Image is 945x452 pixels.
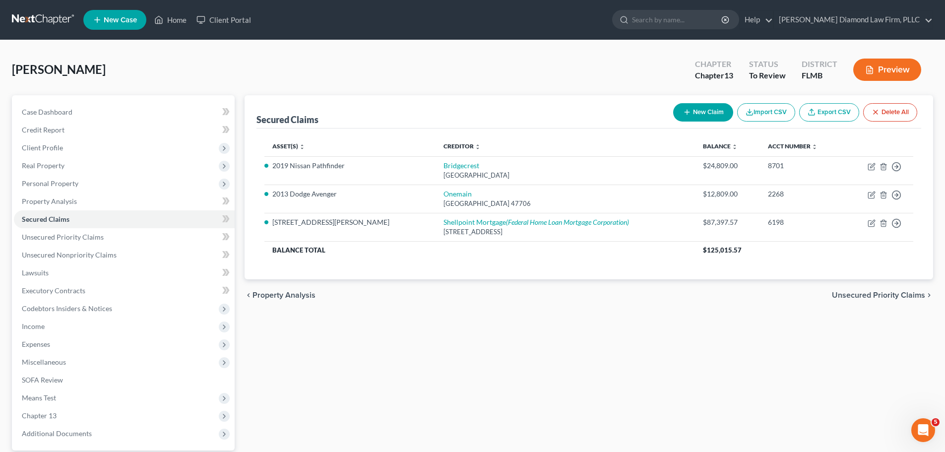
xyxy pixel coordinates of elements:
span: Miscellaneous [22,358,66,366]
a: Lawsuits [14,264,235,282]
a: Creditor unfold_more [443,142,481,150]
button: New Claim [673,103,733,122]
span: Chapter 13 [22,411,57,420]
span: Credit Report [22,126,64,134]
div: District [802,59,837,70]
span: 13 [724,70,733,80]
iframe: Intercom live chat [911,418,935,442]
span: SOFA Review [22,376,63,384]
th: Balance Total [264,241,695,259]
div: FLMB [802,70,837,81]
span: Lawsuits [22,268,49,277]
span: Personal Property [22,179,78,188]
span: Unsecured Priority Claims [22,233,104,241]
a: Asset(s) unfold_more [272,142,305,150]
span: 5 [932,418,940,426]
li: 2013 Dodge Avenger [272,189,428,199]
a: [PERSON_NAME] Diamond Law Firm, PLLC [774,11,933,29]
span: Real Property [22,161,64,170]
li: 2019 Nissan Pathfinder [272,161,428,171]
span: Case Dashboard [22,108,72,116]
div: Status [749,59,786,70]
button: Preview [853,59,921,81]
a: Bridgecrest [443,161,479,170]
a: Help [740,11,773,29]
a: Home [149,11,191,29]
i: unfold_more [299,144,305,150]
a: Property Analysis [14,193,235,210]
span: Unsecured Nonpriority Claims [22,251,117,259]
div: $12,809.00 [703,189,752,199]
div: 6198 [768,217,836,227]
a: Export CSV [799,103,859,122]
li: [STREET_ADDRESS][PERSON_NAME] [272,217,428,227]
a: Unsecured Priority Claims [14,228,235,246]
span: Property Analysis [252,291,315,299]
i: unfold_more [812,144,818,150]
div: To Review [749,70,786,81]
span: Expenses [22,340,50,348]
span: Means Test [22,393,56,402]
i: unfold_more [732,144,738,150]
a: Secured Claims [14,210,235,228]
a: Balance unfold_more [703,142,738,150]
i: chevron_right [925,291,933,299]
div: [GEOGRAPHIC_DATA] [443,171,687,180]
div: $87,397.57 [703,217,752,227]
span: $125,015.57 [703,246,742,254]
a: Shellpoint Mortgage(Federal Home Loan Mortgage Corporation) [443,218,629,226]
a: Client Portal [191,11,256,29]
button: chevron_left Property Analysis [245,291,315,299]
a: Unsecured Nonpriority Claims [14,246,235,264]
input: Search by name... [632,10,723,29]
span: Property Analysis [22,197,77,205]
a: Credit Report [14,121,235,139]
div: [STREET_ADDRESS] [443,227,687,237]
span: New Case [104,16,137,24]
a: SOFA Review [14,371,235,389]
i: unfold_more [475,144,481,150]
div: Chapter [695,70,733,81]
button: Import CSV [737,103,795,122]
span: Client Profile [22,143,63,152]
span: Secured Claims [22,215,69,223]
div: Secured Claims [256,114,318,126]
span: Executory Contracts [22,286,85,295]
a: Executory Contracts [14,282,235,300]
button: Delete All [863,103,917,122]
div: $24,809.00 [703,161,752,171]
div: Chapter [695,59,733,70]
div: [GEOGRAPHIC_DATA] 47706 [443,199,687,208]
a: Onemain [443,190,472,198]
i: (Federal Home Loan Mortgage Corporation) [506,218,629,226]
a: Case Dashboard [14,103,235,121]
span: Codebtors Insiders & Notices [22,304,112,313]
button: Unsecured Priority Claims chevron_right [832,291,933,299]
div: 8701 [768,161,836,171]
i: chevron_left [245,291,252,299]
span: Additional Documents [22,429,92,438]
span: [PERSON_NAME] [12,62,106,76]
span: Unsecured Priority Claims [832,291,925,299]
a: Acct Number unfold_more [768,142,818,150]
div: 2268 [768,189,836,199]
span: Income [22,322,45,330]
